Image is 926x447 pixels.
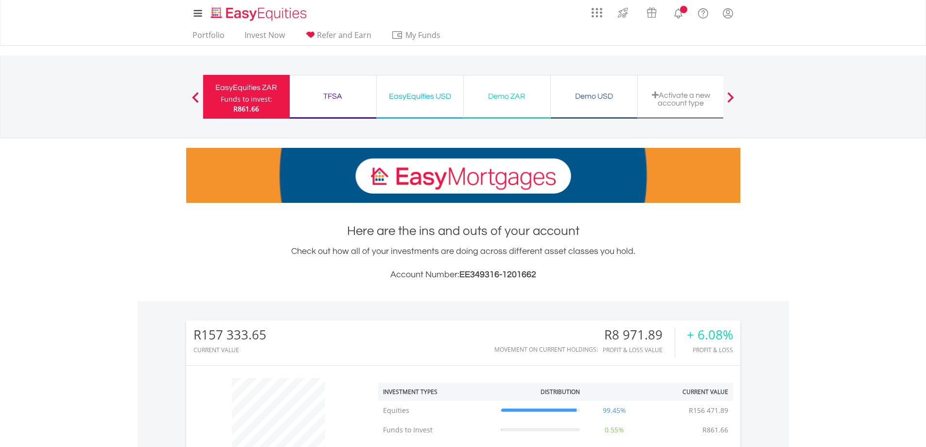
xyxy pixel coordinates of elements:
[186,148,740,203] img: EasyMortage Promotion Banner
[585,420,644,440] td: 0.55%
[301,30,375,45] a: Refer and Earn
[233,104,259,113] span: R861.66
[193,328,266,342] div: R157 333.65
[585,401,644,420] td: 99.45%
[241,30,289,45] a: Invest Now
[691,2,716,22] a: FAQ's and Support
[592,7,602,18] img: grid-menu-icon.svg
[687,347,733,353] div: Profit & Loss
[189,30,228,45] a: Portfolio
[209,81,284,94] div: EasyEquities ZAR
[459,270,536,279] span: EE349316-1201662
[637,2,666,20] a: Vouchers
[378,401,496,420] td: Equities
[698,420,733,440] td: R861.66
[378,383,496,401] th: Investment Types
[716,2,740,24] a: My Profile
[296,89,370,103] div: TFSA
[383,89,457,103] div: EasyEquities USD
[221,94,272,104] div: Funds to invest:
[644,5,660,20] img: vouchers-v2.svg
[391,29,455,41] span: My Funds
[666,2,691,22] a: Notifications
[603,328,675,342] div: R8 971.89
[541,388,580,396] div: Distribution
[193,347,266,353] div: CURRENT VALUE
[317,30,371,40] span: Refer and Earn
[615,5,631,20] img: thrive-v2.svg
[209,6,311,22] img: EasyEquities_Logo.png
[186,268,740,282] h3: Account Number:
[207,2,311,22] a: Home page
[186,222,740,240] h1: Here are the ins and outs of your account
[684,401,733,420] td: R156 471.89
[644,91,718,107] div: Activate a new account type
[585,2,609,18] a: AppsGrid
[186,245,740,282] div: Check out how all of your investments are doing across different asset classes you hold.
[644,383,733,401] th: Current Value
[378,420,496,440] td: Funds to Invest
[470,89,544,103] div: Demo ZAR
[687,328,733,342] div: + 6.08%
[557,89,631,103] div: Demo USD
[603,347,675,353] div: Profit & Loss Value
[494,346,598,353] div: Movement on Current Holdings:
